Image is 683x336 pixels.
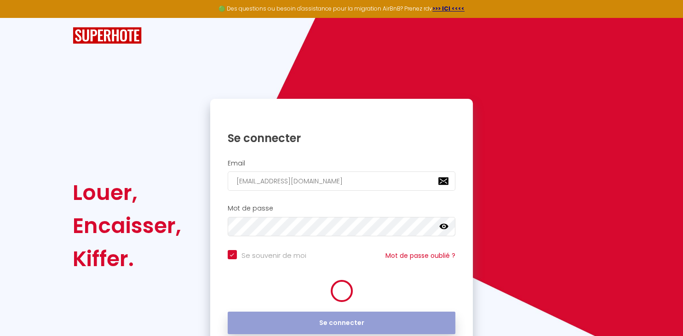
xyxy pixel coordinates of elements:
div: Encaisser, [73,209,181,242]
a: >>> ICI <<<< [432,5,465,12]
div: Kiffer. [73,242,181,275]
img: SuperHote logo [73,27,142,44]
input: Ton Email [228,171,456,191]
div: Louer, [73,176,181,209]
a: Mot de passe oublié ? [385,251,455,260]
h1: Se connecter [228,131,456,145]
button: Se connecter [228,312,456,335]
h2: Mot de passe [228,205,456,212]
h2: Email [228,159,456,167]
